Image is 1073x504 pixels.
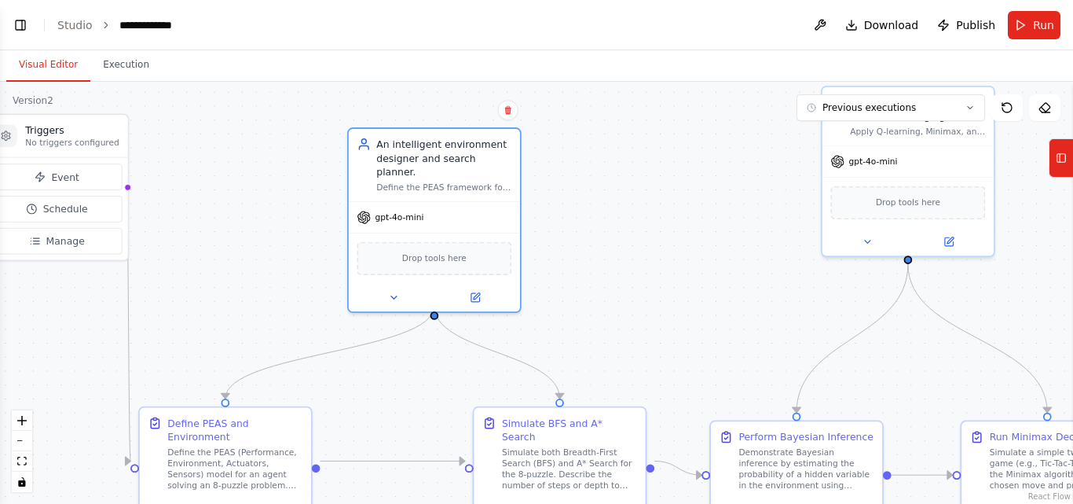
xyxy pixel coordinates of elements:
[25,138,119,149] p: No triggers configured
[864,17,919,33] span: Download
[12,472,32,492] button: toggle interactivity
[57,17,190,33] nav: breadcrumb
[167,447,302,491] div: Define the PEAS (Performance, Environment, Actuators, Sensors) model for an agent solving an 8-pu...
[402,252,467,266] span: Drop tools here
[51,170,79,184] span: Event
[117,181,141,469] g: Edge from triggers to 918bae4a-a9a9-4ce2-b167-61bee26ed95f
[218,306,441,399] g: Edge from 2f5edb6f-ee55-4d8d-a1ce-ad092217acc3 to 918bae4a-a9a9-4ce2-b167-61bee26ed95f
[849,156,898,167] span: gpt-4o-mini
[12,410,32,492] div: React Flow controls
[13,94,53,107] div: Version 2
[320,454,464,469] g: Edge from 918bae4a-a9a9-4ce2-b167-61bee26ed95f to eed60424-6eca-4098-97f1-a1ebe2563549
[850,126,985,137] div: Apply Q-learning, Minimax, and Bayesian inference based on the prior search results.
[6,49,90,82] button: Visual Editor
[12,410,32,431] button: zoom in
[502,416,637,443] div: Simulate BFS and A* Search
[9,14,31,36] button: Show left sidebar
[376,182,511,193] div: Define the PEAS framework for a simple environment (like the 8-puzzle), model it using state-spac...
[892,468,953,482] g: Edge from 6f5f5521-8507-404b-9965-7593fc7ce969 to 2d90652f-62bf-42ae-95e7-8199fcad7bc5
[90,49,162,82] button: Execution
[43,202,88,216] span: Schedule
[347,127,522,313] div: An intelligent environment designer and search planner.Define the PEAS framework for a simple env...
[1008,11,1060,39] button: Run
[25,123,119,138] h3: Triggers
[498,100,518,120] button: Delete node
[822,101,916,114] span: Previous executions
[427,306,566,399] g: Edge from 2f5edb6f-ee55-4d8d-a1ce-ad092217acc3 to eed60424-6eca-4098-97f1-a1ebe2563549
[956,17,995,33] span: Publish
[376,138,511,179] div: An intelligent environment designer and search planner.
[436,289,515,306] button: Open in side panel
[839,11,925,39] button: Download
[654,454,701,482] g: Edge from eed60424-6eca-4098-97f1-a1ebe2563549 to 6f5f5521-8507-404b-9965-7593fc7ce969
[375,212,424,223] span: gpt-4o-mini
[738,447,873,491] div: Demonstrate Bayesian inference by estimating the probability of a hidden variable in the environm...
[901,264,1054,413] g: Edge from edfaf656-a513-4dc7-8e72-d6b3016d64de to 2d90652f-62bf-42ae-95e7-8199fcad7bc5
[57,19,93,31] a: Studio
[797,94,985,121] button: Previous executions
[1033,17,1054,33] span: Run
[1028,492,1071,501] a: React Flow attribution
[910,234,988,250] button: Open in side panel
[12,431,32,451] button: zoom out
[821,86,995,257] div: An adaptive learning and decision-making agent.Apply Q-learning, Minimax, and Bayesian inference ...
[167,416,302,443] div: Define PEAS and Environment
[789,264,915,413] g: Edge from edfaf656-a513-4dc7-8e72-d6b3016d64de to 6f5f5521-8507-404b-9965-7593fc7ce969
[931,11,1002,39] button: Publish
[876,196,940,210] span: Drop tools here
[12,451,32,472] button: fit view
[46,234,85,248] span: Manage
[738,430,873,444] div: Perform Bayesian Inference
[850,95,985,123] div: An adaptive learning and decision-making agent.
[502,447,637,491] div: Simulate both Breadth-First Search (BFS) and A* Search for the 8-puzzle. Describe the number of s...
